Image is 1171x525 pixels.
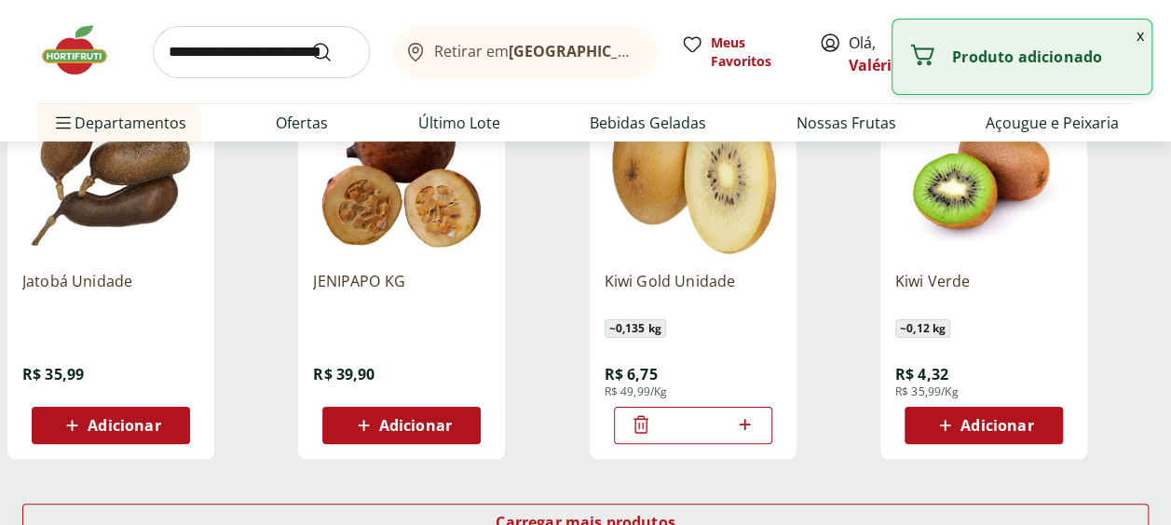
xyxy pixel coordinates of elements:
a: Ofertas [276,112,328,134]
span: Adicionar [88,418,160,433]
span: Olá, [849,32,932,76]
b: [GEOGRAPHIC_DATA]/[GEOGRAPHIC_DATA] [509,41,823,61]
button: Menu [52,101,75,145]
span: R$ 39,90 [313,364,374,384]
button: Adicionar [32,407,190,444]
a: Jatobá Unidade [22,271,199,312]
img: Jatobá Unidade [22,79,199,256]
button: Retirar em[GEOGRAPHIC_DATA]/[GEOGRAPHIC_DATA] [392,26,659,78]
a: Meus Favoritos [681,34,797,71]
button: Fechar notificação [1129,20,1151,51]
a: Último Lote [418,112,500,134]
span: Adicionar [379,418,452,433]
img: Hortifruti [37,22,130,78]
a: Bebidas Geladas [590,112,706,134]
a: Valéria [849,55,901,75]
a: JENIPAPO KG [313,271,490,312]
span: R$ 49,99/Kg [605,384,668,399]
span: Departamentos [52,101,186,145]
a: Nossas Frutas [797,112,896,134]
span: Adicionar [960,418,1033,433]
span: R$ 35,99 [22,364,84,384]
img: JENIPAPO KG [313,79,490,256]
input: search [153,26,370,78]
img: Kiwi Verde [895,79,1072,256]
button: Adicionar [905,407,1063,444]
span: Retirar em [434,43,640,60]
span: ~ 0,12 kg [895,319,950,338]
a: Kiwi Verde [895,271,1072,312]
img: Kiwi Gold Unidade [605,79,782,256]
a: Kiwi Gold Unidade [605,271,782,312]
span: Meus Favoritos [711,34,797,71]
a: Açougue e Peixaria [986,112,1119,134]
span: R$ 6,75 [605,364,658,384]
button: Adicionar [322,407,481,444]
span: ~ 0,135 kg [605,319,666,338]
span: R$ 35,99/Kg [895,384,959,399]
button: Submit Search [310,41,355,63]
span: R$ 4,32 [895,364,948,384]
p: Produto adicionado [952,47,1137,66]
